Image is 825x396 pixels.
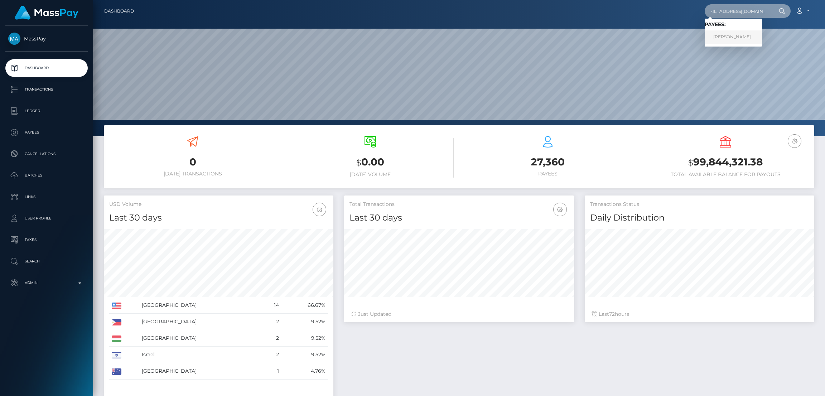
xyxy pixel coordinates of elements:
td: 2 [261,347,281,363]
img: US.png [112,303,121,309]
img: HU.png [112,335,121,342]
td: Israel [139,347,261,363]
h6: Total Available Balance for Payouts [642,172,809,178]
a: Batches [5,166,88,184]
p: Links [8,192,85,202]
a: Transactions [5,81,88,98]
a: Dashboard [104,4,134,19]
p: Taxes [8,235,85,245]
td: [GEOGRAPHIC_DATA] [139,297,261,314]
h3: 99,844,321.38 [642,155,809,170]
td: 2 [261,314,281,330]
p: Admin [8,277,85,288]
a: User Profile [5,209,88,227]
h4: Last 30 days [349,212,568,224]
img: PH.png [112,319,121,325]
input: Search... [705,4,772,18]
h6: Payees: [705,21,762,28]
small: $ [356,158,361,168]
p: Dashboard [8,63,85,73]
a: Ledger [5,102,88,120]
p: Transactions [8,84,85,95]
p: Cancellations [8,149,85,159]
td: [GEOGRAPHIC_DATA] [139,363,261,380]
h3: 0 [109,155,276,169]
h6: Payees [464,171,631,177]
td: 4.76% [281,363,328,380]
a: Search [5,252,88,270]
a: Cancellations [5,145,88,163]
h6: [DATE] Transactions [109,171,276,177]
img: MassPay Logo [15,6,78,20]
a: Admin [5,274,88,292]
td: 9.52% [281,330,328,347]
p: Payees [8,127,85,138]
div: Just Updated [351,310,566,318]
td: [GEOGRAPHIC_DATA] [139,314,261,330]
span: MassPay [5,35,88,42]
h5: Total Transactions [349,201,568,208]
td: 2 [261,330,281,347]
a: [PERSON_NAME] [705,30,762,44]
td: 66.67% [281,297,328,314]
h5: USD Volume [109,201,328,208]
a: Dashboard [5,59,88,77]
p: User Profile [8,213,85,224]
img: MassPay [8,33,20,45]
img: AU.png [112,368,121,375]
div: Last hours [592,310,807,318]
small: $ [688,158,693,168]
img: IL.png [112,352,121,358]
span: 72 [609,311,615,317]
h3: 0.00 [287,155,454,170]
p: Batches [8,170,85,181]
a: Links [5,188,88,206]
h3: 27,360 [464,155,631,169]
h4: Last 30 days [109,212,328,224]
td: [GEOGRAPHIC_DATA] [139,330,261,347]
a: Taxes [5,231,88,249]
td: 1 [261,363,281,380]
a: Payees [5,124,88,141]
h4: Daily Distribution [590,212,809,224]
h5: Transactions Status [590,201,809,208]
p: Search [8,256,85,267]
td: 9.52% [281,314,328,330]
p: Ledger [8,106,85,116]
td: 14 [261,297,281,314]
td: 9.52% [281,347,328,363]
h6: [DATE] Volume [287,172,454,178]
